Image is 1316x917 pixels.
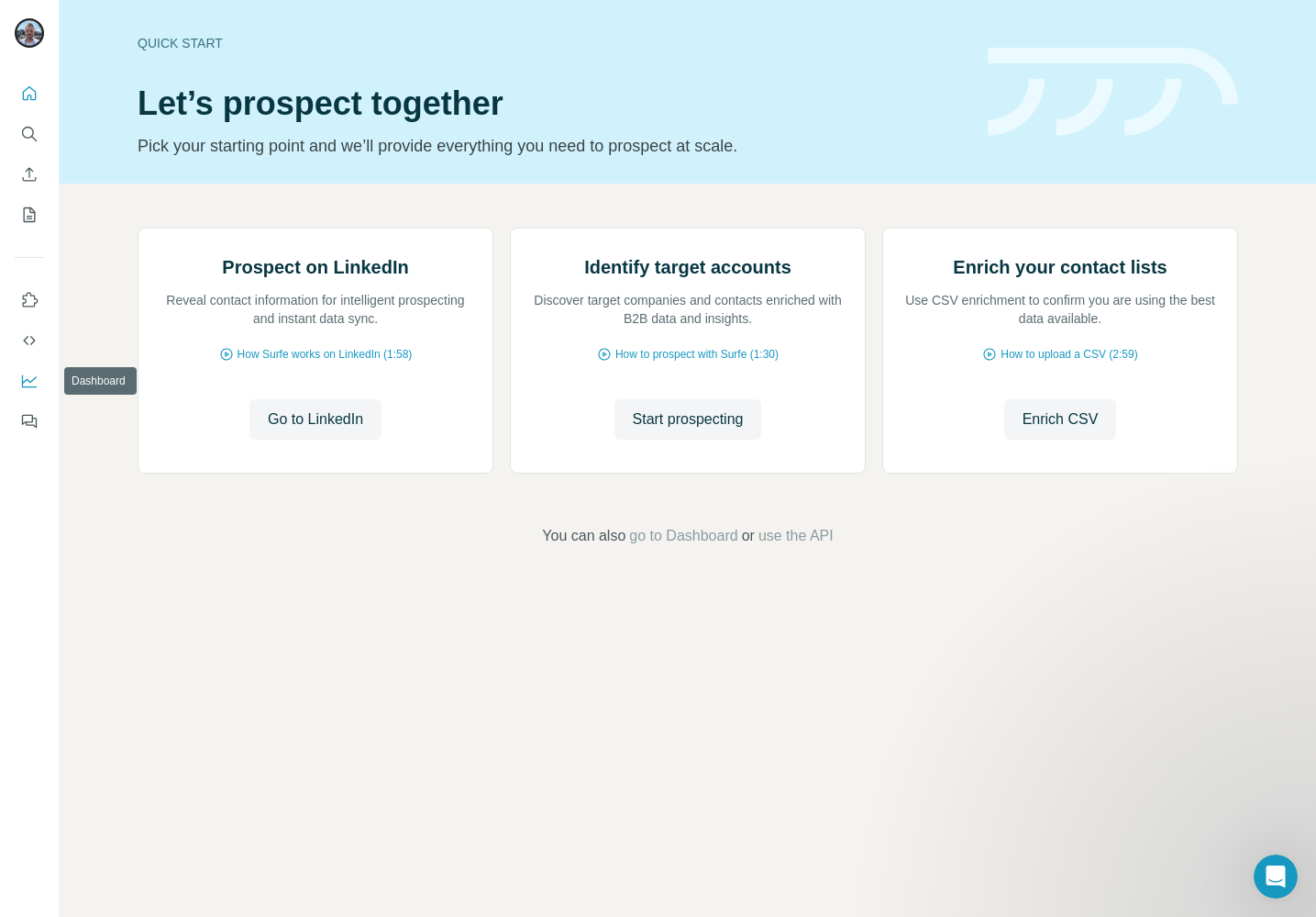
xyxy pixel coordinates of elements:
button: Search [15,117,44,151]
h2: Prospect on LinkedIn [222,254,408,280]
iframe: Intercom live chat [1254,855,1298,899]
span: How to upload a CSV (2:59) [1001,346,1137,363]
button: Feedback [15,405,44,438]
button: Enrich CSV [1004,399,1117,440]
button: Dashboard [15,364,44,397]
button: Quick start [15,77,44,110]
span: How to prospect with Surfe (1:30) [615,346,779,363]
p: Pick your starting point and we’ll provide everything you need to prospect at scale. [138,133,966,159]
button: My lists [15,198,44,231]
button: Enrich CSV [15,158,44,191]
p: Reveal contact information for intelligent prospecting and instant data sync. [157,291,474,328]
img: banner [988,48,1238,137]
span: How Surfe works on LinkedIn (1:58) [238,346,413,363]
button: Use Surfe on LinkedIn [15,284,44,317]
span: or [742,525,755,547]
p: Discover target companies and contacts enriched with B2B data and insights. [529,291,846,328]
button: Go to LinkedIn [249,399,382,440]
button: use the API [758,525,834,547]
h2: Enrich your contact lists [953,254,1167,280]
div: Quick start [138,34,966,52]
button: go to Dashboard [629,525,737,547]
span: You can also [542,525,625,547]
p: Use CSV enrichment to confirm you are using the best data available. [901,291,1219,328]
h2: Identify target accounts [584,254,791,280]
button: Use Surfe API [15,324,44,357]
h1: Let’s prospect together [138,85,966,122]
span: Go to LinkedIn [268,408,363,431]
span: Start prospecting [633,408,744,431]
img: Avatar [15,18,44,48]
button: Start prospecting [614,399,762,440]
span: Enrich CSV [1023,408,1099,431]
